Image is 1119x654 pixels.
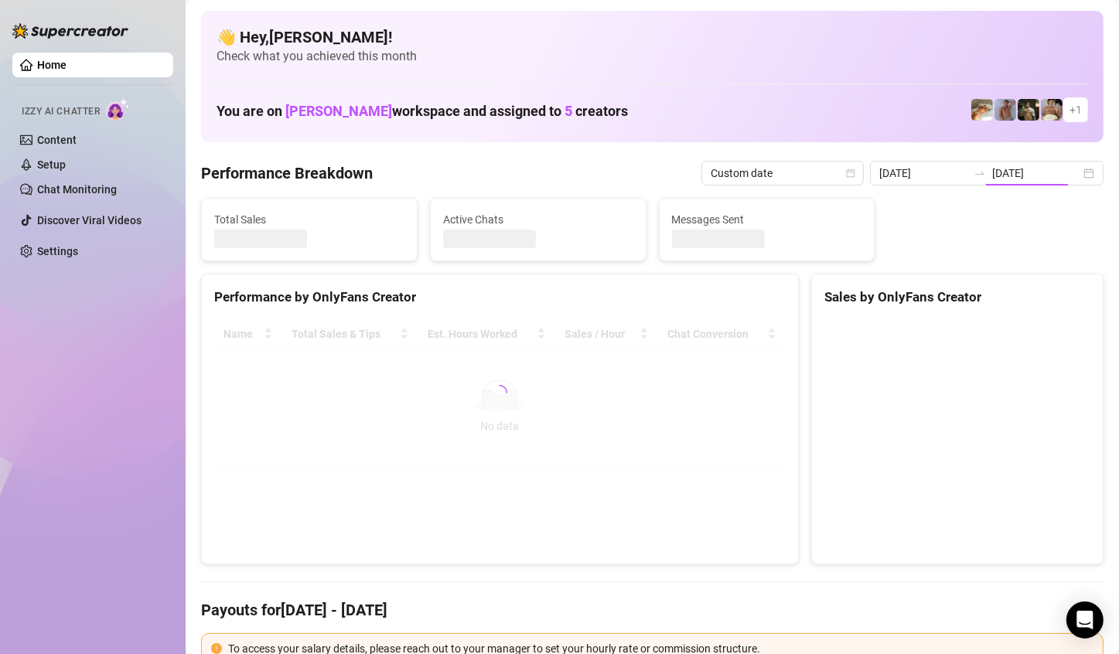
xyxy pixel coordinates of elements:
img: Aussieboy_jfree [1041,99,1063,121]
h4: 👋 Hey, [PERSON_NAME] ! [217,26,1088,48]
a: Discover Viral Videos [37,214,142,227]
span: 5 [565,103,572,119]
span: Active Chats [443,211,633,228]
input: End date [992,165,1080,182]
div: Sales by OnlyFans Creator [824,287,1090,308]
span: calendar [846,169,855,178]
img: AI Chatter [106,98,130,121]
div: Performance by OnlyFans Creator [214,287,786,308]
h1: You are on workspace and assigned to creators [217,103,628,120]
span: Messages Sent [672,211,862,228]
h4: Performance Breakdown [201,162,373,184]
a: Chat Monitoring [37,183,117,196]
h4: Payouts for [DATE] - [DATE] [201,599,1104,621]
span: + 1 [1070,101,1082,118]
img: Tony [1018,99,1039,121]
span: Total Sales [214,211,404,228]
span: exclamation-circle [211,643,222,654]
span: to [974,167,986,179]
span: Check what you achieved this month [217,48,1088,65]
span: [PERSON_NAME] [285,103,392,119]
a: Setup [37,158,66,171]
div: Open Intercom Messenger [1066,601,1104,639]
a: Settings [37,245,78,257]
a: Home [37,59,67,71]
span: Custom date [711,162,855,185]
input: Start date [879,165,967,182]
a: Content [37,134,77,146]
img: logo-BBDzfeDw.svg [12,23,128,39]
span: Izzy AI Chatter [22,104,100,119]
img: Zac [971,99,993,121]
img: Joey [994,99,1016,121]
span: loading [490,383,510,402]
span: swap-right [974,167,986,179]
